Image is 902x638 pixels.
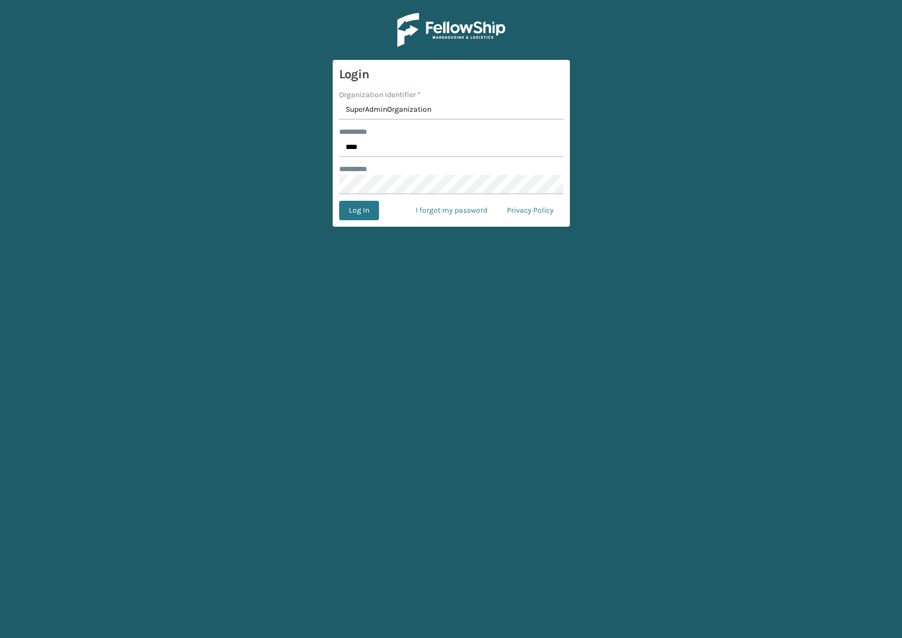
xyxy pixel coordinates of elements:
[497,201,563,220] a: Privacy Policy
[339,201,379,220] button: Log In
[406,201,497,220] a: I forgot my password
[339,89,421,100] label: Organization Identifier
[339,66,563,83] h3: Login
[397,13,505,47] img: Logo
